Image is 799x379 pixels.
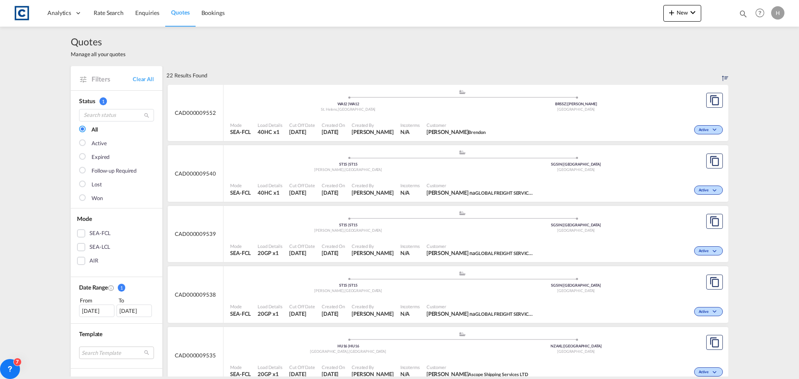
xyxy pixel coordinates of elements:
[258,182,283,188] span: Load Details
[710,337,720,347] md-icon: assets/icons/custom/copyQuote.svg
[551,283,601,287] span: SGSIN [GEOGRAPHIC_DATA]
[349,162,357,166] span: ST15
[289,243,315,249] span: Cut Off Date
[166,66,207,84] div: 22 Results Found
[230,243,251,249] span: Mode
[694,246,723,255] div: Change Status Here
[135,9,159,16] span: Enquiries
[12,4,31,22] img: 1fdb9190129311efbfaf67cbb4249bed.jpeg
[322,370,345,378] span: 1 Sep 2025
[457,150,467,154] md-icon: assets/icons/custom/ship-fill.svg
[706,154,723,168] button: Copy Quote
[706,93,723,108] button: Copy Quote
[739,9,748,18] md-icon: icon-magnify
[79,296,116,305] div: From
[699,309,711,315] span: Active
[79,284,108,291] span: Date Range
[694,125,723,134] div: Change Status Here
[77,215,92,222] span: Mode
[457,90,467,94] md-icon: assets/icons/custom/ship-fill.svg
[722,66,728,84] div: Sort by: Created On
[175,291,216,298] span: CAD000009538
[400,128,410,136] div: N/A
[258,189,283,196] span: 40HC x 1
[77,257,156,265] md-checkbox: AIR
[348,283,349,287] span: |
[230,370,251,378] span: SEA-FCL
[77,229,156,238] md-checkbox: SEA-FCL
[92,167,136,175] div: Follow-up Required
[345,167,382,172] span: [GEOGRAPHIC_DATA]
[349,344,359,348] span: HU16
[168,266,728,323] div: CAD000009538 assets/icons/custom/ship-fill.svgassets/icons/custom/roll-o-plane.svgOrigin United K...
[457,332,467,336] md-icon: assets/icons/custom/ship-fill.svg
[168,85,728,141] div: CAD000009552 assets/icons/custom/ship-fill.svgassets/icons/custom/roll-o-plane.svgOrigin United K...
[168,206,728,263] div: CAD000009539 assets/icons/custom/ship-fill.svgassets/icons/custom/roll-o-plane.svgOrigin United K...
[562,223,563,227] span: |
[314,167,345,172] span: [PERSON_NAME]
[551,223,601,227] span: SGSIN [GEOGRAPHIC_DATA]
[171,9,189,16] span: Quotes
[739,9,748,22] div: icon-magnify
[322,364,345,370] span: Created On
[230,182,251,188] span: Mode
[557,349,595,354] span: [GEOGRAPHIC_DATA]
[92,126,98,134] div: All
[258,364,283,370] span: Load Details
[400,310,410,317] div: N/A
[427,122,486,128] span: Customer
[322,189,345,196] span: 2 Sep 2025
[352,243,394,249] span: Created By
[352,364,394,370] span: Created By
[352,303,394,310] span: Created By
[344,167,345,172] span: ,
[427,182,535,188] span: Customer
[322,249,345,257] span: 2 Sep 2025
[711,249,721,254] md-icon: icon-chevron-down
[71,35,126,48] span: Quotes
[352,122,394,128] span: Created By
[258,370,283,378] span: 20GP x 1
[289,370,315,378] span: 1 Sep 2025
[711,370,721,375] md-icon: icon-chevron-down
[175,170,216,177] span: CAD000009540
[258,249,283,257] span: 20GP x 1
[352,310,394,317] span: Hannah Nutter
[314,228,345,233] span: [PERSON_NAME]
[667,9,698,16] span: New
[321,107,338,111] span: St. Helens
[400,122,420,128] span: Incoterms
[230,310,251,317] span: SEA-FCL
[79,109,154,121] input: Search status
[557,288,595,293] span: [GEOGRAPHIC_DATA]
[79,97,95,104] span: Status
[475,250,542,256] span: GLOBAL FREIGHT SERVICES LTD
[345,288,382,293] span: [GEOGRAPHIC_DATA]
[258,128,283,136] span: 40HC x 1
[475,310,542,317] span: GLOBAL FREIGHT SERVICES LTD
[79,305,114,317] div: [DATE]
[175,230,216,238] span: CAD000009539
[555,102,597,106] span: BRSSZ [PERSON_NAME]
[322,128,345,136] span: 2 Sep 2025
[400,189,410,196] div: N/A
[352,189,394,196] span: Hannah Nutter
[400,249,410,257] div: N/A
[457,271,467,275] md-icon: assets/icons/custom/ship-fill.svg
[175,109,216,116] span: CAD000009552
[468,129,485,135] span: Brendon
[322,243,345,249] span: Created On
[699,127,711,133] span: Active
[349,102,359,106] span: WA12
[400,243,420,249] span: Incoterms
[289,249,315,257] span: 2 Sep 2025
[310,349,348,354] span: [GEOGRAPHIC_DATA]
[77,243,156,251] md-checkbox: SEA-LCL
[348,349,349,354] span: ,
[710,156,720,166] md-icon: assets/icons/custom/copyQuote.svg
[99,97,107,105] span: 1
[348,162,349,166] span: |
[230,189,251,196] span: SEA-FCL
[337,102,349,106] span: WA12
[706,214,723,229] button: Copy Quote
